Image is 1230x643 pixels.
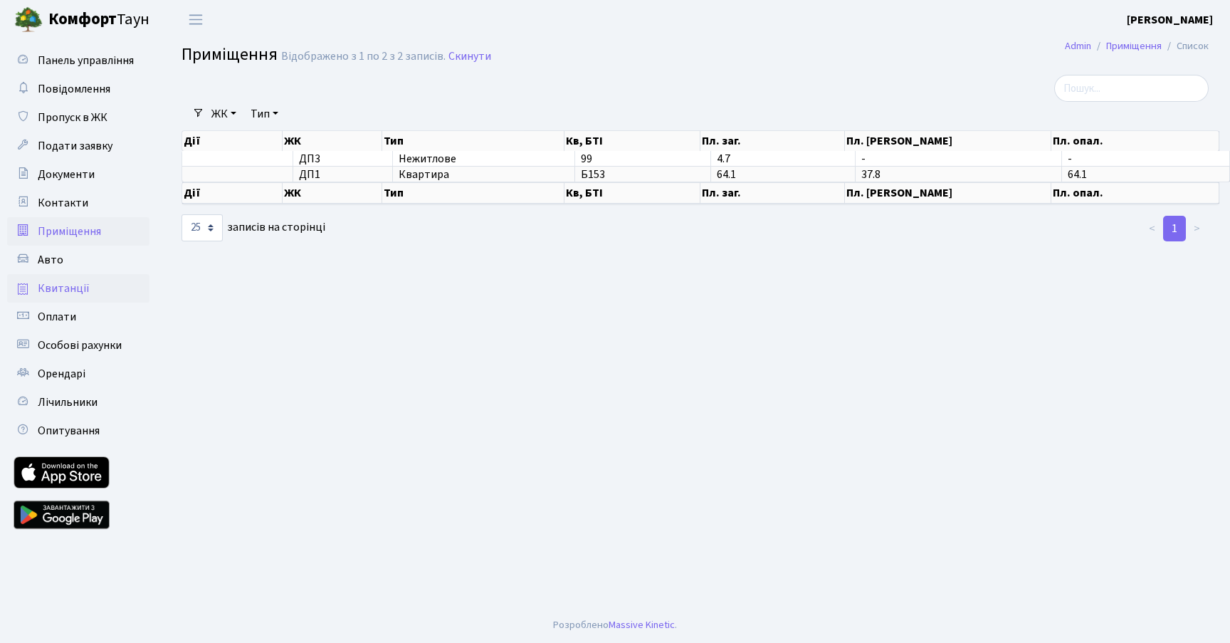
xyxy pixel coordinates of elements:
[7,246,149,274] a: Авто
[7,46,149,75] a: Панель управління
[1127,12,1213,28] b: [PERSON_NAME]
[299,169,387,180] span: ДП1
[38,423,100,439] span: Опитування
[1051,131,1219,151] th: Пл. опал.
[38,110,107,125] span: Пропуск в ЖК
[245,102,284,126] a: Тип
[1127,11,1213,28] a: [PERSON_NAME]
[382,182,564,204] th: Тип
[1065,38,1091,53] a: Admin
[48,8,149,32] span: Таун
[7,360,149,388] a: Орендарі
[1163,216,1186,241] a: 1
[178,8,214,31] button: Переключити навігацію
[7,388,149,417] a: Лічильники
[7,417,149,445] a: Опитування
[399,153,569,164] span: Нежитлове
[7,189,149,217] a: Контакти
[38,366,85,382] span: Орендарі
[609,617,675,632] a: Massive Kinetic
[7,217,149,246] a: Приміщення
[182,131,283,151] th: Дії
[283,182,382,204] th: ЖК
[717,167,736,182] span: 64.1
[581,151,592,167] span: 99
[845,131,1051,151] th: Пл. [PERSON_NAME]
[448,50,491,63] a: Скинути
[182,214,223,241] select: записів на сторінці
[700,131,845,151] th: Пл. заг.
[299,153,387,164] span: ДП3
[845,182,1051,204] th: Пл. [PERSON_NAME]
[1044,31,1230,61] nav: breadcrumb
[38,394,98,410] span: Лічильники
[1051,182,1219,204] th: Пл. опал.
[182,214,325,241] label: записів на сторінці
[38,195,88,211] span: Контакти
[717,151,730,167] span: 4.7
[7,160,149,189] a: Документи
[38,81,110,97] span: Повідомлення
[399,169,569,180] span: Квартира
[182,42,278,67] span: Приміщення
[281,50,446,63] div: Відображено з 1 по 2 з 2 записів.
[38,338,122,353] span: Особові рахунки
[38,138,112,154] span: Подати заявку
[564,182,700,204] th: Кв, БТІ
[7,303,149,331] a: Оплати
[1068,167,1087,182] span: 64.1
[7,132,149,160] a: Подати заявку
[7,103,149,132] a: Пропуск в ЖК
[48,8,117,31] b: Комфорт
[38,309,76,325] span: Оплати
[7,75,149,103] a: Повідомлення
[382,131,564,151] th: Тип
[283,131,382,151] th: ЖК
[553,617,677,633] div: Розроблено .
[1054,75,1209,102] input: Пошук...
[182,182,283,204] th: Дії
[581,167,605,182] span: Б153
[38,281,90,296] span: Квитанції
[1068,151,1072,167] span: -
[861,167,881,182] span: 37.8
[7,331,149,360] a: Особові рахунки
[38,53,134,68] span: Панель управління
[38,167,95,182] span: Документи
[14,6,43,34] img: logo.png
[700,182,845,204] th: Пл. заг.
[38,224,101,239] span: Приміщення
[564,131,700,151] th: Кв, БТІ
[1162,38,1209,54] li: Список
[861,151,866,167] span: -
[7,274,149,303] a: Квитанції
[38,252,63,268] span: Авто
[206,102,242,126] a: ЖК
[1106,38,1162,53] a: Приміщення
